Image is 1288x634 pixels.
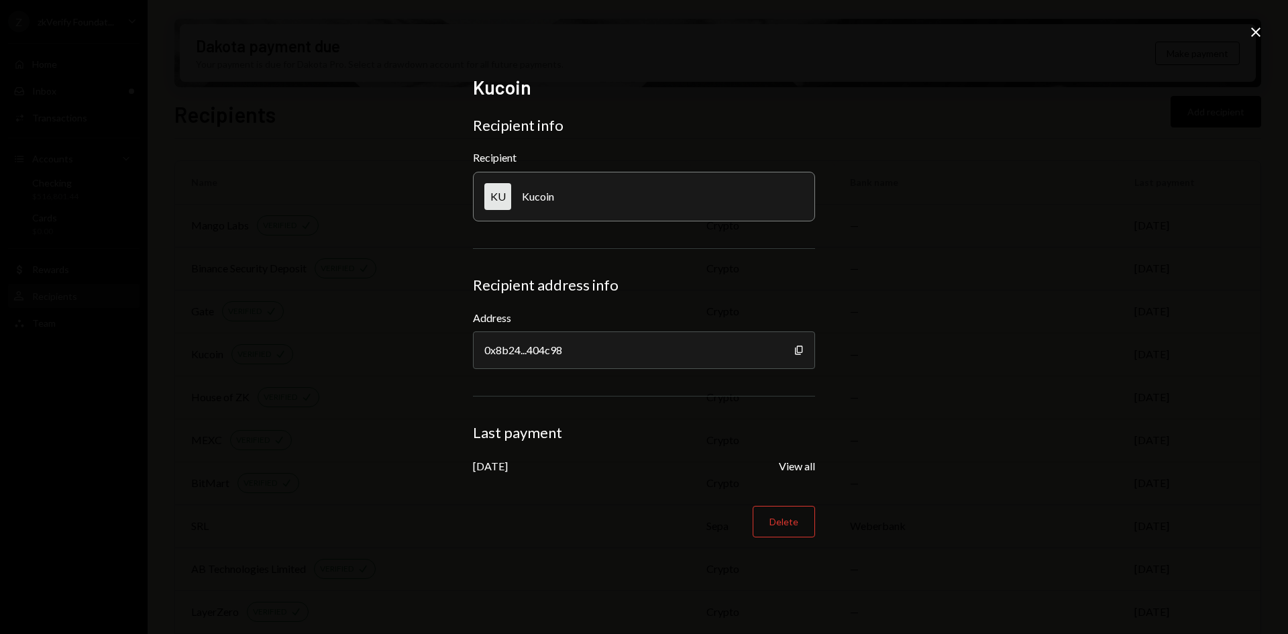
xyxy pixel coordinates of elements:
div: Recipient address info [473,276,815,295]
button: View all [779,460,815,474]
div: Kucoin [522,190,554,203]
div: KU [484,183,511,210]
label: Address [473,310,815,326]
button: Delete [753,506,815,537]
div: Recipient info [473,116,815,135]
div: Recipient [473,151,815,164]
div: 0x8b24...404c98 [473,331,815,369]
div: [DATE] [473,460,508,472]
h2: Kucoin [473,74,815,101]
div: Last payment [473,423,815,442]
